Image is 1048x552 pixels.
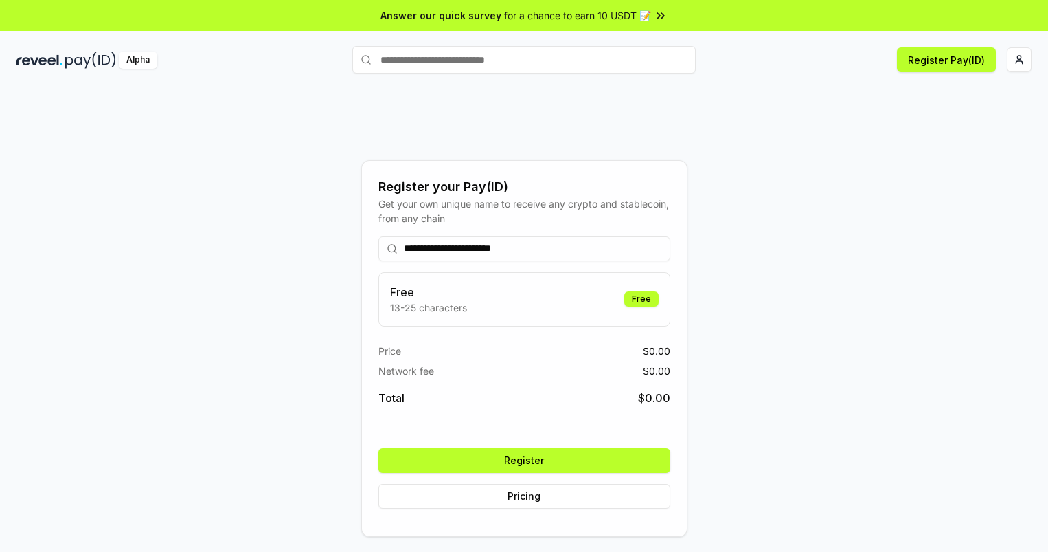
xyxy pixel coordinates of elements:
[119,52,157,69] div: Alpha
[378,484,670,509] button: Pricing
[638,390,670,406] span: $ 0.00
[378,197,670,225] div: Get your own unique name to receive any crypto and stablecoin, from any chain
[65,52,116,69] img: pay_id
[897,47,996,72] button: Register Pay(ID)
[378,344,401,358] span: Price
[390,284,467,300] h3: Free
[624,291,659,307] div: Free
[16,52,62,69] img: reveel_dark
[390,300,467,315] p: 13-25 characters
[643,364,670,378] span: $ 0.00
[643,344,670,358] span: $ 0.00
[504,8,651,23] span: for a chance to earn 10 USDT 📝
[378,390,405,406] span: Total
[378,448,670,473] button: Register
[380,8,501,23] span: Answer our quick survey
[378,364,434,378] span: Network fee
[378,177,670,197] div: Register your Pay(ID)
